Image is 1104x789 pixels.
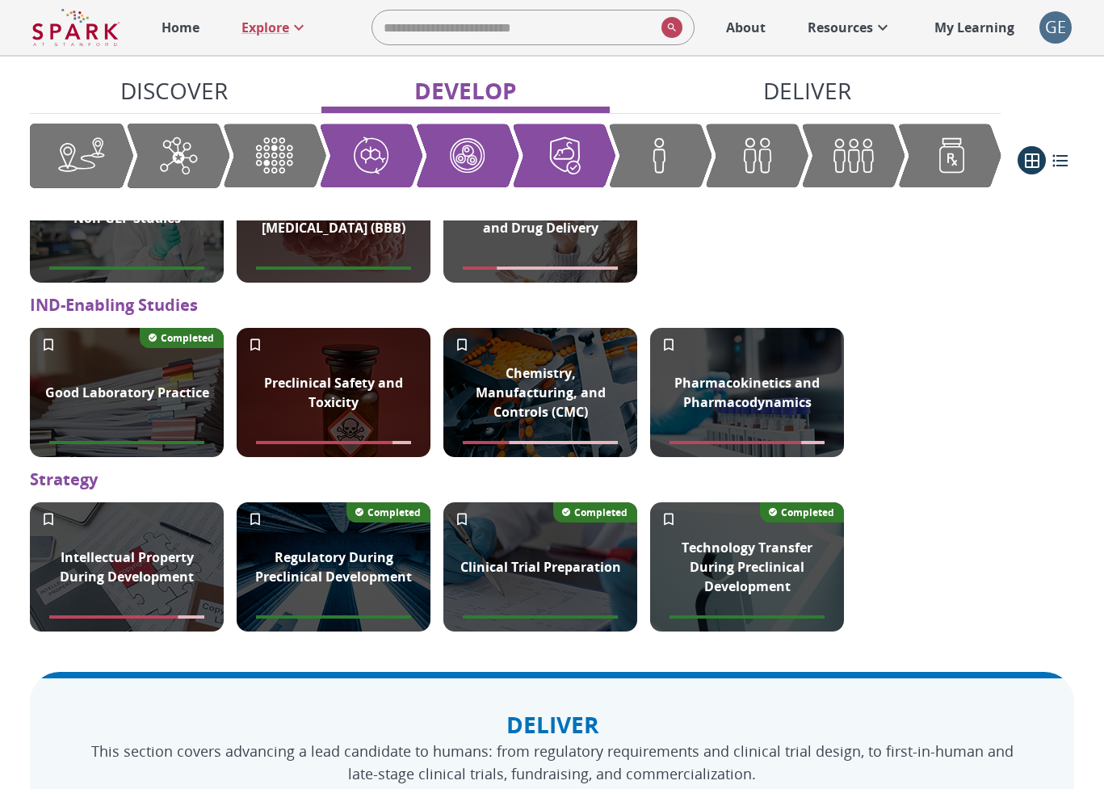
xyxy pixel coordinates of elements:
p: Clinical Trial Preparation [460,557,621,577]
a: Resources [800,10,900,45]
div: Collage with books titled "Intellectual Property" and "Copyright Law" [30,502,224,632]
span: Module completion progress of user [256,615,411,619]
a: About [718,10,774,45]
button: search [655,10,682,44]
p: Resources [808,18,873,37]
div: Graphic showing the progression through the Discover, Develop, and Deliver pipeline, highlighting... [30,124,1001,188]
button: grid view [1018,146,1046,174]
p: Completed [367,506,421,519]
span: Module completion progress of user [49,266,204,270]
p: This section covers advancing a lead candidate to humans: from regulatory requirements and clinic... [82,740,1022,785]
span: Module completion progress of user [463,266,618,270]
p: Discover [120,73,228,107]
p: Technology Transfer During Preclinical Development [660,538,834,596]
div: people talking in social network [650,502,844,632]
span: Module completion progress of user [49,615,204,619]
p: Completed [161,331,214,345]
p: Completed [574,506,628,519]
p: Regulatory During Preclinical Development [246,548,421,586]
p: Home [162,18,199,37]
span: Module completion progress of user [256,441,411,444]
span: Module completion progress of user [670,441,825,444]
svg: Add to My Learning [454,337,470,353]
img: Logo of SPARK at Stanford [32,8,120,47]
p: Explore [241,18,289,37]
div: Government building pillars [237,502,430,632]
p: Develop [414,73,517,107]
a: My Learning [926,10,1023,45]
p: Deliver [82,709,1022,740]
div: Doctor filling out paperwork [443,502,637,632]
div: A rack of glass tubes in a tube rack [650,328,844,457]
div: A glass bottle with poison symbol label [237,328,430,457]
p: Deliver [763,73,851,107]
p: Chemistry, Manufacturing, and Controls (CMC) [453,363,628,422]
p: Preclinical Safety and Toxicity [246,373,421,412]
p: Strategy [30,468,1074,492]
span: Module completion progress of user [49,441,204,444]
p: My Learning [934,18,1014,37]
p: Completed [781,506,834,519]
p: About [726,18,766,37]
a: Home [153,10,208,45]
span: Module completion progress of user [463,615,618,619]
div: Pills in the process of being manufactured [443,328,637,457]
svg: Add to My Learning [454,511,470,527]
p: IND-Enabling Studies [30,293,1074,317]
span: Module completion progress of user [256,266,411,270]
svg: Add to My Learning [247,511,263,527]
svg: Add to My Learning [661,337,677,353]
div: A stack of paperwork [30,328,224,457]
button: list view [1046,146,1074,174]
a: Explore [233,10,317,45]
svg: Add to My Learning [247,337,263,353]
span: Module completion progress of user [670,615,825,619]
svg: Add to My Learning [40,511,57,527]
div: GE [1039,11,1072,44]
button: account of current user [1039,11,1072,44]
p: Intellectual Property During Development [40,548,214,586]
p: Good Laboratory Practice [45,383,209,402]
span: Module completion progress of user [463,441,618,444]
p: Pharmacokinetics and Pharmacodynamics [660,373,834,412]
svg: Add to My Learning [661,511,677,527]
svg: Add to My Learning [40,337,57,353]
